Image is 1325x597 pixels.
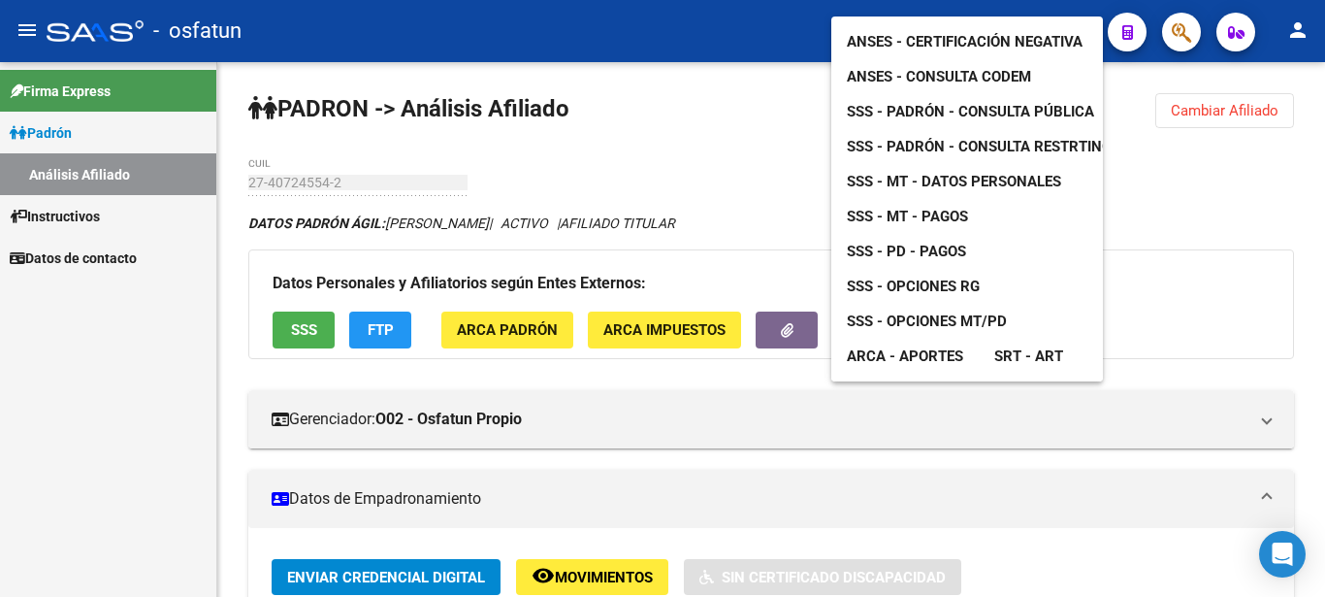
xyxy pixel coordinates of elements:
div: Open Intercom Messenger [1259,531,1306,578]
a: ANSES - Consulta CODEM [831,59,1047,94]
span: SSS - Opciones RG [847,278,980,295]
span: ANSES - Consulta CODEM [847,68,1031,85]
a: SSS - Padrón - Consulta Restrtingida [831,129,1150,164]
a: SRT - ART [979,339,1079,374]
span: SSS - PD - Pagos [847,243,966,260]
a: SSS - Padrón - Consulta Pública [831,94,1110,129]
a: SSS - MT - Datos Personales [831,164,1077,199]
a: ANSES - Certificación Negativa [831,24,1098,59]
span: ANSES - Certificación Negativa [847,33,1083,50]
a: ARCA - Aportes [831,339,979,374]
span: ARCA - Aportes [847,348,963,365]
span: SRT - ART [994,348,1063,365]
a: SSS - MT - Pagos [831,199,984,234]
span: SSS - MT - Pagos [847,208,968,225]
a: SSS - Opciones MT/PD [831,304,1022,339]
a: SSS - PD - Pagos [831,234,982,269]
span: SSS - MT - Datos Personales [847,173,1061,190]
span: SSS - Padrón - Consulta Pública [847,103,1094,120]
span: SSS - Padrón - Consulta Restrtingida [847,138,1135,155]
span: SSS - Opciones MT/PD [847,313,1007,330]
a: SSS - Opciones RG [831,269,995,304]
